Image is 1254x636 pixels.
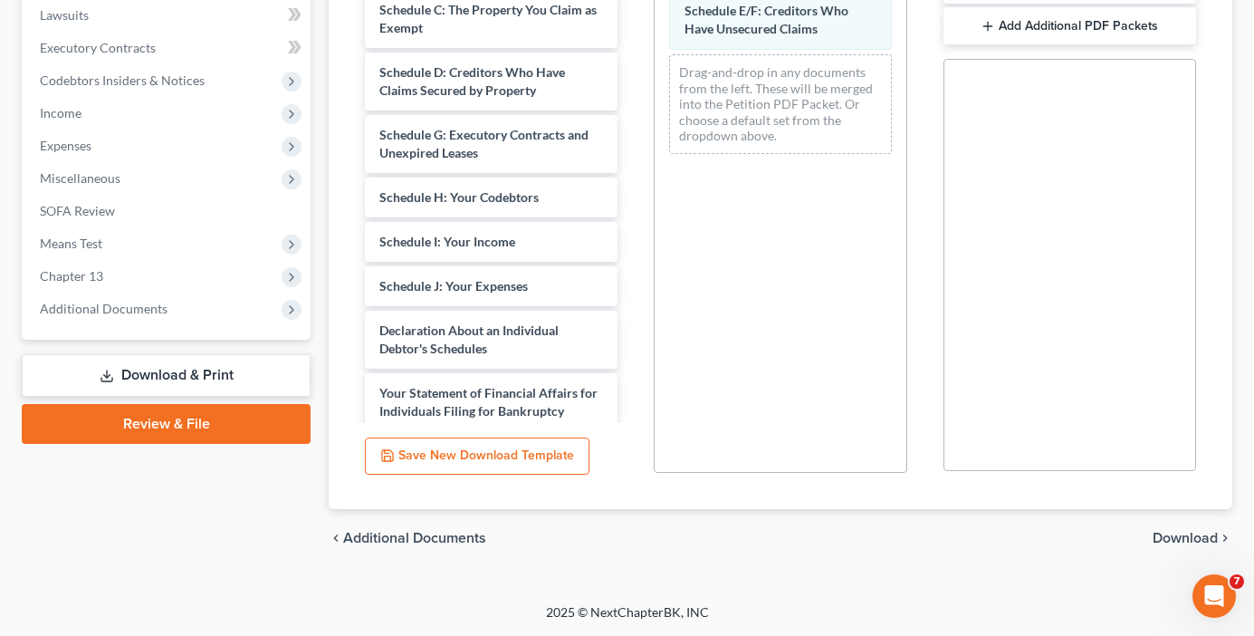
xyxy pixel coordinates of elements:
span: Schedule H: Your Codebtors [379,189,539,205]
button: Download chevron_right [1153,531,1232,545]
span: Expenses [40,138,91,153]
div: 2025 © NextChapterBK, INC [111,603,1144,636]
button: Add Additional PDF Packets [943,7,1196,45]
span: Schedule E/F: Creditors Who Have Unsecured Claims [684,3,848,36]
a: Executory Contracts [25,32,311,64]
span: 7 [1230,574,1244,589]
a: Download & Print [22,354,311,397]
span: Executory Contracts [40,40,156,55]
i: chevron_left [329,531,343,545]
a: SOFA Review [25,195,311,227]
span: Additional Documents [343,531,486,545]
a: chevron_left Additional Documents [329,531,486,545]
iframe: Intercom live chat [1192,574,1236,618]
span: Schedule J: Your Expenses [379,278,528,294]
span: Schedule D: Creditors Who Have Claims Secured by Property [379,64,565,98]
span: Chapter 13 [40,268,103,284]
div: Drag-and-drop in any documents from the left. These will be merged into the Petition PDF Packet. ... [669,54,891,154]
a: Review & File [22,404,311,444]
span: Codebtors Insiders & Notices [40,72,205,88]
span: Schedule C: The Property You Claim as Exempt [379,2,597,35]
span: Additional Documents [40,301,168,316]
span: Income [40,105,81,120]
i: chevron_right [1218,531,1232,545]
span: Schedule I: Your Income [379,234,515,249]
span: SOFA Review [40,203,115,218]
span: Schedule G: Executory Contracts and Unexpired Leases [379,127,589,160]
button: Save New Download Template [365,438,589,476]
span: Declaration About an Individual Debtor's Schedules [379,323,559,356]
span: Your Statement of Financial Affairs for Individuals Filing for Bankruptcy [379,385,598,419]
span: Miscellaneous [40,170,120,186]
span: Download [1153,531,1218,545]
span: Means Test [40,236,102,251]
span: Lawsuits [40,7,89,23]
